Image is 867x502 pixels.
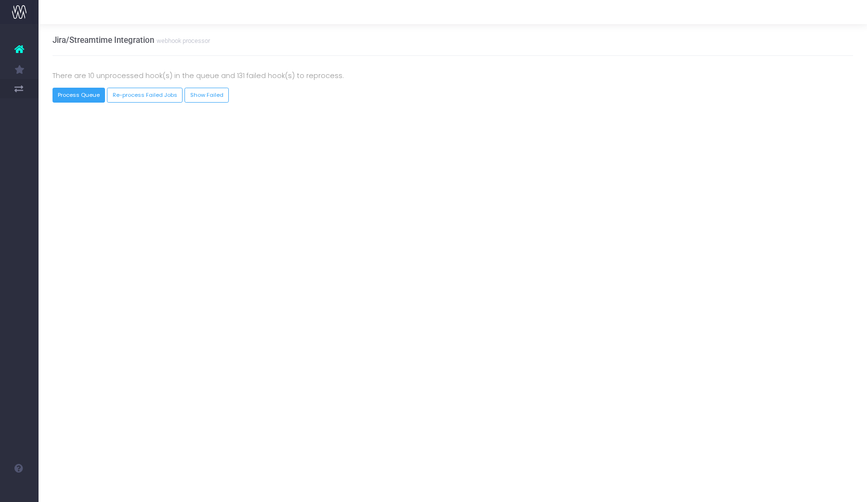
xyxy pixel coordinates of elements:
[107,88,183,103] button: Re-process Failed Jobs
[53,88,105,103] button: Process Queue
[53,70,854,81] p: There are 10 unprocessed hook(s) in the queue and 131 failed hook(s) to reprocess.
[12,483,26,497] img: images/default_profile_image.png
[184,88,229,103] a: Show Failed
[154,35,210,45] small: webhook processor
[53,35,210,45] h3: Jira/Streamtime Integration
